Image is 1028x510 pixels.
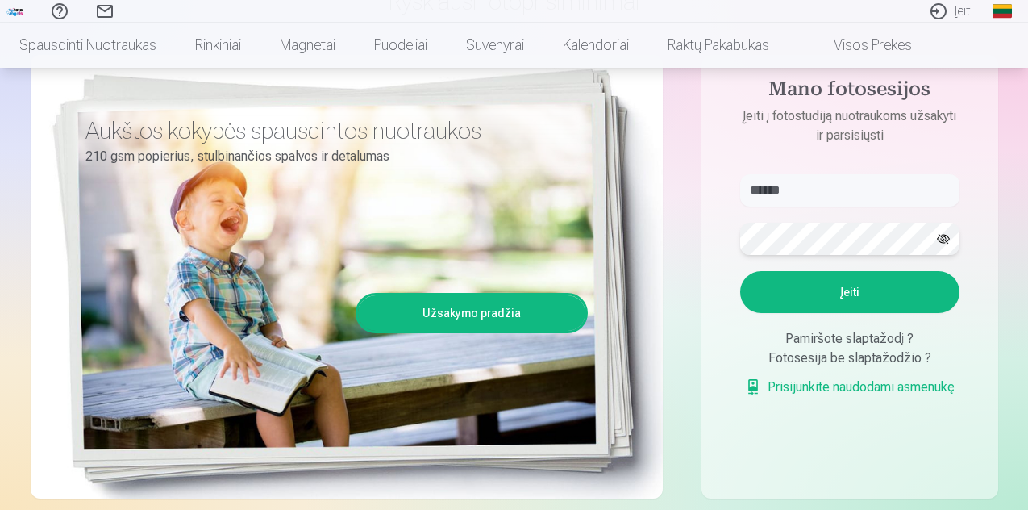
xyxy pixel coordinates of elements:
button: Įeiti [740,271,959,313]
a: Magnetai [260,23,355,68]
div: Pamiršote slaptažodį ? [740,329,959,349]
a: Puodeliai [355,23,447,68]
a: Raktų pakabukas [648,23,789,68]
a: Prisijunkite naudodami asmenukę [745,378,955,397]
a: Kalendoriai [543,23,648,68]
h3: Aukštos kokybės spausdintos nuotraukos [85,116,576,145]
a: Suvenyrai [447,23,543,68]
div: Fotosesija be slaptažodžio ? [740,349,959,368]
img: /fa2 [6,6,24,16]
a: Užsakymo pradžia [358,295,585,331]
h4: Mano fotosesijos [724,77,976,107]
a: Visos prekės [789,23,931,68]
p: 210 gsm popierius, stulbinančios spalvos ir detalumas [85,145,576,168]
p: Įeiti į fotostudiją nuotraukoms užsakyti ir parsisiųsti [724,107,976,145]
a: Rinkiniai [176,23,260,68]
